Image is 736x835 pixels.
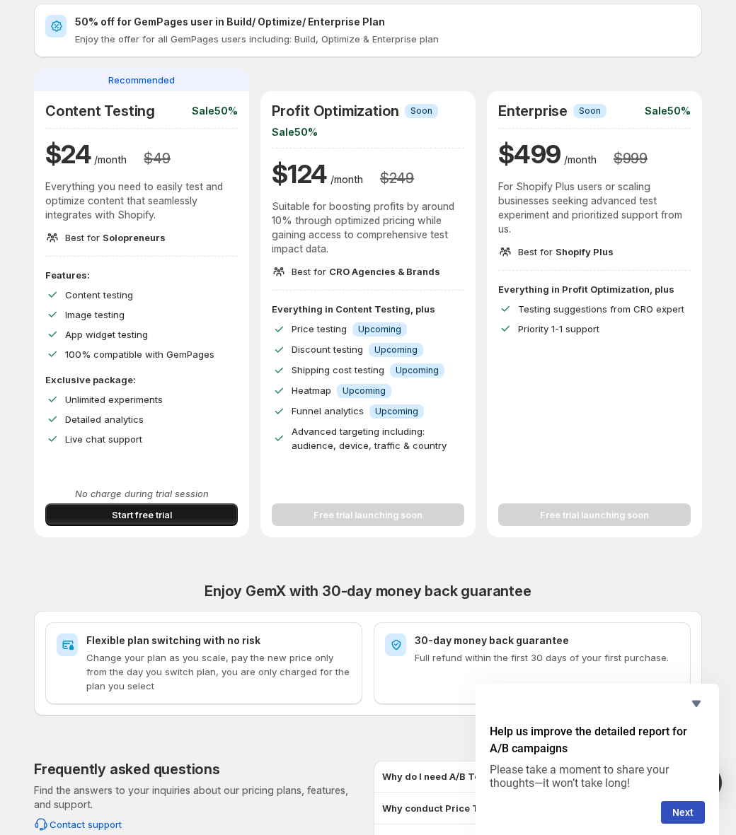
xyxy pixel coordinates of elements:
h3: Why do I need A/B Testing? [382,769,509,783]
h2: Flexible plan switching with no risk [86,633,351,648]
p: Features: [45,268,238,282]
p: No charge during trial session [45,486,238,501]
span: Testing suggestions from CRO expert [518,303,684,315]
span: Soon [410,105,432,117]
span: Upcoming [375,406,418,417]
span: Content testing [65,289,133,300]
span: Funnel analytics [292,405,364,416]
p: /month [330,173,363,187]
div: Help us improve the detailed report for A/B campaigns [490,695,705,824]
p: Best for [518,245,614,259]
h3: $ 49 [144,150,170,167]
span: App widget testing [65,329,148,340]
p: Suitable for boosting profits by around 10% through optimized pricing while gaining access to com... [272,199,464,256]
button: Next question [661,801,705,824]
h2: 30-day money back guarantee [415,633,679,648]
p: /month [564,153,597,167]
span: Shipping cost testing [292,364,384,375]
span: Unlimited experiments [65,394,163,405]
h3: $ 999 [614,150,648,167]
span: Upcoming [396,365,439,376]
span: 100% compatible with GemPages [65,349,214,360]
span: Heatmap [292,385,331,396]
span: Priority 1-1 support [518,323,599,334]
p: Please take a moment to share your thoughts—it won’t take long! [490,763,705,790]
h2: 50% off for GemPages user in Build/ Optimize/ Enterprise Plan [75,15,691,29]
h2: Content Testing [45,103,155,119]
p: Best for [292,264,440,279]
p: Everything you need to easily test and optimize content that seamlessly integrates with Shopify. [45,180,238,222]
span: Live chat support [65,433,142,445]
span: Start free trial [112,508,172,522]
p: Find the answers to your inquiries about our pricing plans, features, and support. [34,783,362,812]
span: Price testing [292,323,347,334]
p: Everything in Profit Optimization, plus [498,282,691,296]
h2: Profit Optimization [272,103,399,119]
p: Sale 50% [192,104,238,118]
button: Start free trial [45,503,238,526]
span: Solopreneurs [103,232,166,243]
p: Change your plan as you scale, pay the new price only from the day you switch plan, you are only ... [86,650,351,693]
p: Sale 50% [645,104,691,118]
h2: Enjoy GemX with 30-day money back guarantee [34,583,702,600]
h3: Why conduct Price Testing? [382,801,513,815]
span: Detailed analytics [65,414,144,425]
h1: $ 124 [272,157,328,191]
span: Upcoming [358,324,401,335]
p: Best for [65,230,166,245]
span: Contact support [50,817,122,831]
span: Advanced targeting including: audience, device, traffic & country [292,426,447,451]
span: Discount testing [292,344,363,355]
span: Recommended [108,73,175,87]
h1: $ 24 [45,137,91,171]
p: Full refund within the first 30 days of your first purchase. [415,650,679,665]
p: Exclusive package: [45,373,238,387]
button: Hide survey [688,695,705,712]
p: /month [94,153,127,167]
span: Upcoming [343,385,386,397]
p: Enjoy the offer for all GemPages users including: Build, Optimize & Enterprise plan [75,32,691,46]
h3: $ 249 [380,170,414,187]
span: Shopify Plus [556,246,614,257]
p: For Shopify Plus users or scaling businesses seeking advanced test experiment and prioritized sup... [498,180,691,236]
span: Soon [579,105,601,117]
h2: Help us improve the detailed report for A/B campaigns [490,723,705,757]
h2: Enterprise [498,103,568,119]
span: CRO Agencies & Brands [329,266,440,277]
p: Sale 50% [272,125,318,139]
span: Upcoming [374,344,418,356]
h2: Frequently asked questions [34,761,220,778]
span: Image testing [65,309,125,320]
h1: $ 499 [498,137,561,171]
p: Everything in Content Testing, plus [272,302,464,316]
